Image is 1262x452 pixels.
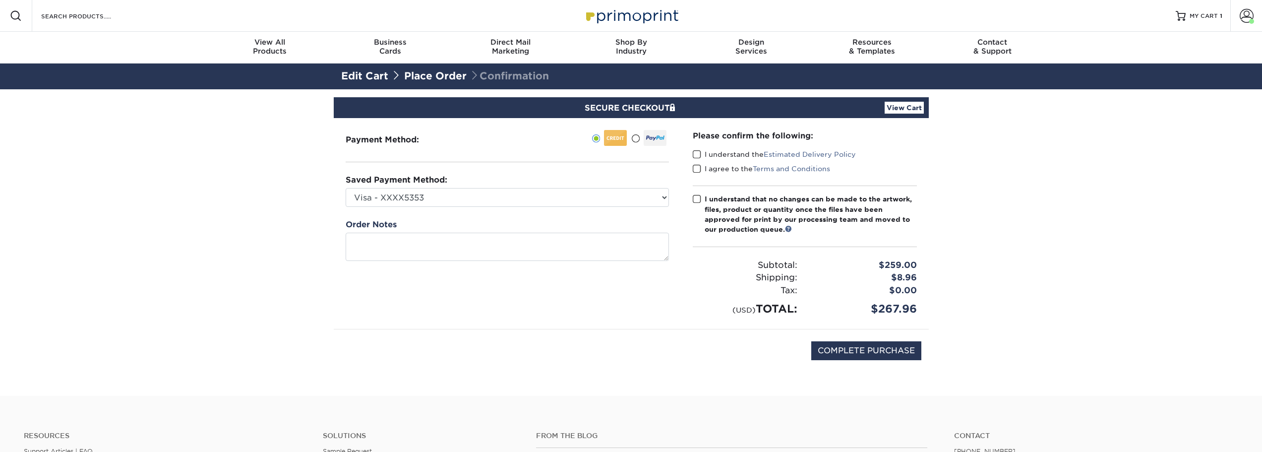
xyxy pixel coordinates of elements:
[685,301,805,317] div: TOTAL:
[210,38,330,47] span: View All
[932,38,1053,47] span: Contact
[404,70,467,82] a: Place Order
[685,259,805,272] div: Subtotal:
[210,38,330,56] div: Products
[24,432,308,440] h4: Resources
[571,32,691,64] a: Shop ByIndustry
[536,432,928,440] h4: From the Blog
[346,135,443,144] h3: Payment Method:
[330,32,450,64] a: BusinessCards
[1220,12,1222,19] span: 1
[691,38,812,47] span: Design
[693,149,856,159] label: I understand the
[341,70,388,82] a: Edit Cart
[693,164,830,174] label: I agree to the
[210,32,330,64] a: View AllProducts
[691,32,812,64] a: DesignServices
[932,32,1053,64] a: Contact& Support
[805,259,924,272] div: $259.00
[685,284,805,297] div: Tax:
[450,38,571,56] div: Marketing
[885,102,924,114] a: View Cart
[954,432,1238,440] a: Contact
[932,38,1053,56] div: & Support
[330,38,450,56] div: Cards
[811,341,921,360] input: COMPLETE PURCHASE
[753,165,830,173] a: Terms and Conditions
[691,38,812,56] div: Services
[693,130,917,141] div: Please confirm the following:
[764,150,856,158] a: Estimated Delivery Policy
[470,70,549,82] span: Confirmation
[450,32,571,64] a: Direct MailMarketing
[705,194,917,235] div: I understand that no changes can be made to the artwork, files, product or quantity once the file...
[805,271,924,284] div: $8.96
[571,38,691,47] span: Shop By
[571,38,691,56] div: Industry
[346,219,397,231] label: Order Notes
[330,38,450,47] span: Business
[812,38,932,56] div: & Templates
[805,284,924,297] div: $0.00
[685,271,805,284] div: Shipping:
[40,10,137,22] input: SEARCH PRODUCTS.....
[812,38,932,47] span: Resources
[812,32,932,64] a: Resources& Templates
[450,38,571,47] span: Direct Mail
[582,5,681,26] img: Primoprint
[805,301,924,317] div: $267.96
[1190,12,1218,20] span: MY CART
[346,174,447,186] label: Saved Payment Method:
[323,432,521,440] h4: Solutions
[732,306,756,314] small: (USD)
[585,103,678,113] span: SECURE CHECKOUT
